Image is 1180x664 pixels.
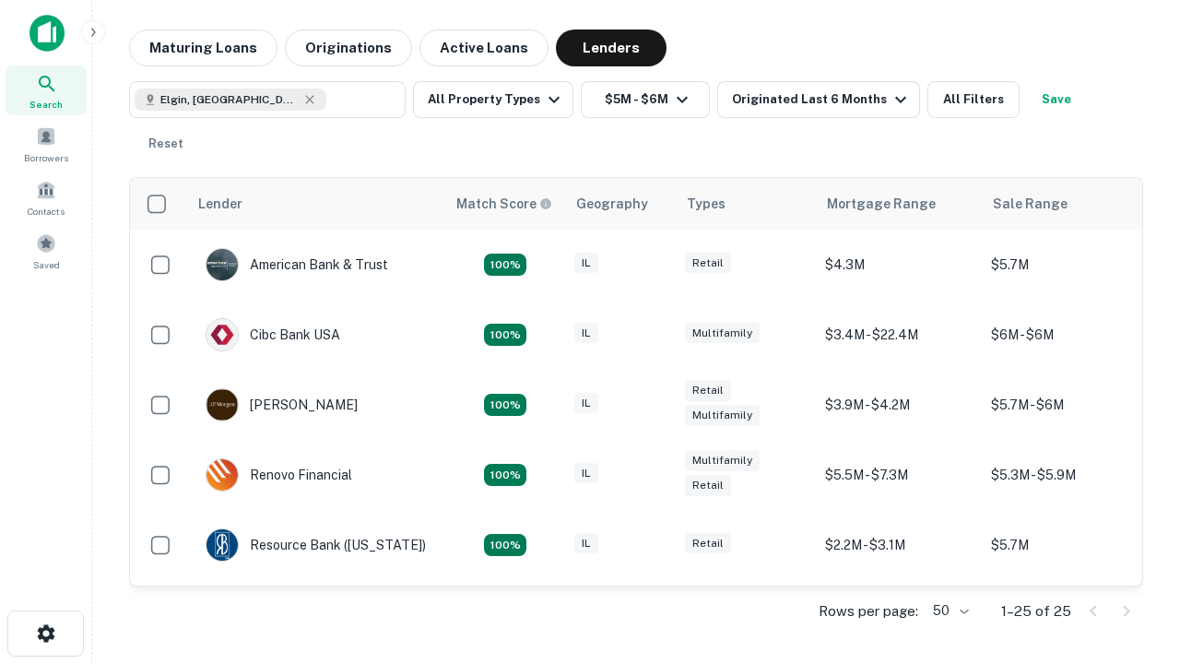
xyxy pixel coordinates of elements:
button: Active Loans [419,30,549,66]
th: Capitalize uses an advanced AI algorithm to match your search with the best lender. The match sco... [445,178,565,230]
button: Lenders [556,30,667,66]
div: Matching Properties: 4, hasApolloMatch: undefined [484,324,526,346]
div: Retail [685,475,731,496]
a: Borrowers [6,119,87,169]
td: $5.5M - $7.3M [816,440,982,510]
th: Types [676,178,816,230]
span: Contacts [28,204,65,219]
h6: Match Score [456,194,549,214]
div: Matching Properties: 7, hasApolloMatch: undefined [484,254,526,276]
img: picture [206,459,238,491]
button: Reset [136,125,195,162]
div: Retail [685,380,731,401]
div: [PERSON_NAME] [206,388,358,421]
div: Renovo Financial [206,458,352,492]
img: capitalize-icon.png [29,15,65,52]
th: Mortgage Range [816,178,982,230]
span: Search [29,97,63,112]
td: $5.7M - $6M [982,370,1148,440]
div: Retail [685,533,731,554]
div: Matching Properties: 4, hasApolloMatch: undefined [484,464,526,486]
div: Retail [685,253,731,274]
td: $3.4M - $22.4M [816,300,982,370]
button: $5M - $6M [581,81,710,118]
th: Lender [187,178,445,230]
div: 50 [926,598,972,624]
td: $5.7M [982,510,1148,580]
span: Saved [33,257,60,272]
div: Multifamily [685,405,760,426]
td: $4.3M [816,230,982,300]
span: Borrowers [24,150,68,165]
div: IL [574,463,598,484]
a: Search [6,65,87,115]
div: Originated Last 6 Months [732,89,912,111]
td: $4M [816,580,982,650]
img: picture [206,249,238,280]
a: Saved [6,226,87,276]
div: Sale Range [993,193,1068,215]
div: Mortgage Range [827,193,936,215]
div: Matching Properties: 4, hasApolloMatch: undefined [484,394,526,416]
td: $2.2M - $3.1M [816,510,982,580]
button: All Property Types [413,81,573,118]
button: All Filters [927,81,1020,118]
a: Contacts [6,172,87,222]
th: Sale Range [982,178,1148,230]
div: Multifamily [685,323,760,344]
td: $6M - $6M [982,300,1148,370]
button: Maturing Loans [129,30,277,66]
button: Originations [285,30,412,66]
img: picture [206,389,238,421]
div: Multifamily [685,450,760,471]
div: Resource Bank ([US_STATE]) [206,528,426,562]
div: Capitalize uses an advanced AI algorithm to match your search with the best lender. The match sco... [456,194,552,214]
img: picture [206,319,238,350]
td: $5.7M [982,230,1148,300]
span: Elgin, [GEOGRAPHIC_DATA], [GEOGRAPHIC_DATA] [160,91,299,108]
img: picture [206,529,238,561]
button: Save your search to get updates of matches that match your search criteria. [1027,81,1086,118]
div: Geography [576,193,648,215]
div: Matching Properties: 4, hasApolloMatch: undefined [484,534,526,556]
div: Cibc Bank USA [206,318,340,351]
div: IL [574,323,598,344]
div: Types [687,193,726,215]
div: IL [574,253,598,274]
div: IL [574,393,598,414]
div: Lender [198,193,242,215]
th: Geography [565,178,676,230]
p: Rows per page: [819,600,918,622]
td: $3.9M - $4.2M [816,370,982,440]
p: 1–25 of 25 [1001,600,1071,622]
div: IL [574,533,598,554]
button: Originated Last 6 Months [717,81,920,118]
td: $5.6M [982,580,1148,650]
iframe: Chat Widget [1088,516,1180,605]
td: $5.3M - $5.9M [982,440,1148,510]
div: American Bank & Trust [206,248,388,281]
